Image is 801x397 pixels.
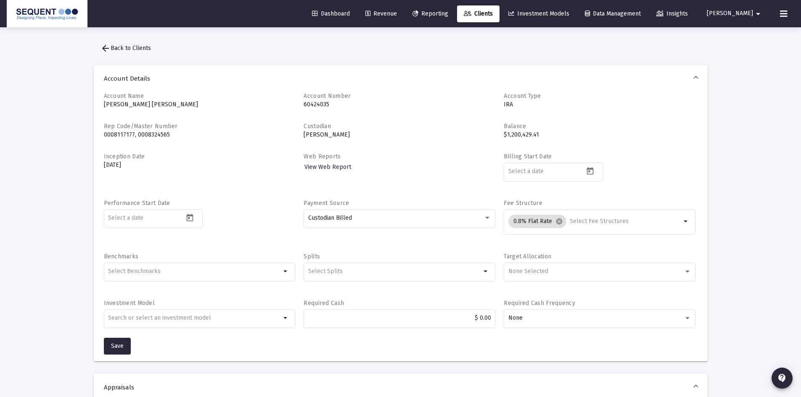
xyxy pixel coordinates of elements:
a: Dashboard [305,5,357,22]
span: Investment Models [508,10,569,17]
span: Clients [464,10,493,17]
span: Dashboard [312,10,350,17]
label: Fee Structure [504,200,542,207]
a: Data Management [578,5,648,22]
div: Account Details [94,92,708,361]
p: 60424035 [304,100,495,109]
span: Back to Clients [100,45,151,52]
mat-chip-list: Selection [508,213,681,230]
span: [PERSON_NAME] [707,10,753,17]
mat-icon: arrow_drop_down [481,266,491,276]
span: None Selected [508,268,548,275]
span: Custodian Billed [308,214,352,221]
span: Reporting [412,10,448,17]
label: Custodian [304,123,331,130]
mat-expansion-panel-header: Account Details [94,65,708,92]
a: Revenue [359,5,404,22]
label: Required Cash Frequency [504,300,575,307]
span: Data Management [585,10,641,17]
label: Target Allocation [504,253,551,260]
mat-icon: arrow_drop_down [681,216,691,226]
input: undefined [108,315,281,321]
span: Revenue [365,10,397,17]
label: Investment Model [104,300,155,307]
span: Account Details [104,74,694,83]
a: Reporting [406,5,455,22]
mat-icon: arrow_back [100,43,111,53]
mat-icon: arrow_drop_down [281,313,291,323]
label: Performance Start Date [104,200,170,207]
label: Billing Start Date [504,153,552,160]
input: Select a date [108,215,184,221]
button: Open calendar [584,165,596,177]
img: Dashboard [13,5,81,22]
p: $1,200,429.41 [504,131,695,139]
a: Insights [650,5,695,22]
span: Insights [656,10,688,17]
mat-icon: contact_support [777,373,787,383]
button: [PERSON_NAME] [697,5,773,22]
span: Appraisals [104,383,694,392]
mat-icon: cancel [555,218,563,225]
p: [DATE] [104,161,296,169]
span: Save [111,342,124,350]
mat-icon: arrow_drop_down [281,266,291,276]
span: None [508,314,523,321]
label: Balance [504,123,526,130]
label: Account Number [304,92,351,100]
label: Account Name [104,92,144,100]
a: View Web Report [304,161,352,173]
button: Open calendar [184,211,196,223]
mat-icon: arrow_drop_down [753,5,763,22]
label: Rep Code/Master Number [104,123,178,130]
input: Select Fee Structures [570,218,681,225]
label: Web Reports [304,153,341,160]
label: Required Cash [304,300,344,307]
label: Benchmarks [104,253,139,260]
input: Select Benchmarks [108,268,281,275]
label: Inception Date [104,153,145,160]
input: Select a date [508,168,584,175]
label: Splits [304,253,320,260]
input: Select Splits [308,268,481,275]
label: Account Type [504,92,541,100]
p: [PERSON_NAME] [304,131,495,139]
span: View Web Report [304,163,351,171]
p: [PERSON_NAME] [PERSON_NAME] [104,100,296,109]
mat-chip-list: Selection [108,266,281,276]
mat-chip-list: Selection [308,266,481,276]
p: 0008117177, 0008324565 [104,131,296,139]
button: Back to Clients [94,40,158,57]
a: Investment Models [502,5,576,22]
a: Clients [457,5,500,22]
input: $2000.00 [308,315,491,321]
label: Payment Source [304,200,349,207]
mat-chip: 0.8% Flat Rate [508,215,566,228]
button: Save [104,338,131,355]
p: IRA [504,100,695,109]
